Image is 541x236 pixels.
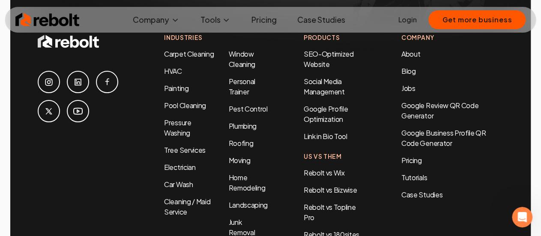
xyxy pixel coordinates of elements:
a: Rebolt vs Bizwise [304,185,357,194]
a: Case Studies [290,11,352,28]
a: Personal Trainer [229,77,255,96]
a: Pricing [244,11,283,28]
img: Rebolt Logo [15,11,80,28]
button: Company [126,11,186,28]
a: Blog [401,67,416,76]
a: Google Profile Optimization [304,104,348,124]
h4: Products [304,33,367,42]
a: Rebolt vs Wix [304,168,345,177]
a: Car Wash [164,180,193,189]
a: Google Business Profile QR Code Generator [401,128,486,148]
button: Tools [193,11,237,28]
a: Carpet Cleaning [164,49,214,58]
a: Landscaping [229,200,268,209]
a: Social Media Management [304,77,345,96]
h4: Industries [164,33,269,42]
a: Link in Bio Tool [304,132,347,141]
a: Plumbing [229,121,257,130]
a: Pest Control [229,104,268,113]
a: Pressure Washing [164,118,191,137]
button: Get more business [428,10,526,29]
h4: Company [401,33,503,42]
a: Painting [164,84,188,93]
a: Cleaning / Maid Service [164,197,210,216]
a: Home Remodeling [229,173,266,192]
a: Login [398,15,416,25]
a: HVAC [164,67,182,76]
a: Pool Cleaning [164,101,206,110]
iframe: Intercom live chat [512,207,532,227]
a: Jobs [401,84,415,93]
h4: Us Vs Them [304,152,367,161]
a: Pricing [401,155,503,166]
a: Electrician [164,163,195,172]
a: SEO-Optimized Website [304,49,354,69]
a: Roofing [229,139,254,148]
a: Moving [229,156,251,165]
a: Google Review QR Code Generator [401,101,478,120]
a: Tree Services [164,145,206,154]
a: About [401,49,420,58]
a: Case Studies [401,190,503,200]
a: Tutorials [401,172,503,183]
a: Rebolt vs Topline Pro [304,203,356,222]
a: Window Cleaning [229,49,255,69]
